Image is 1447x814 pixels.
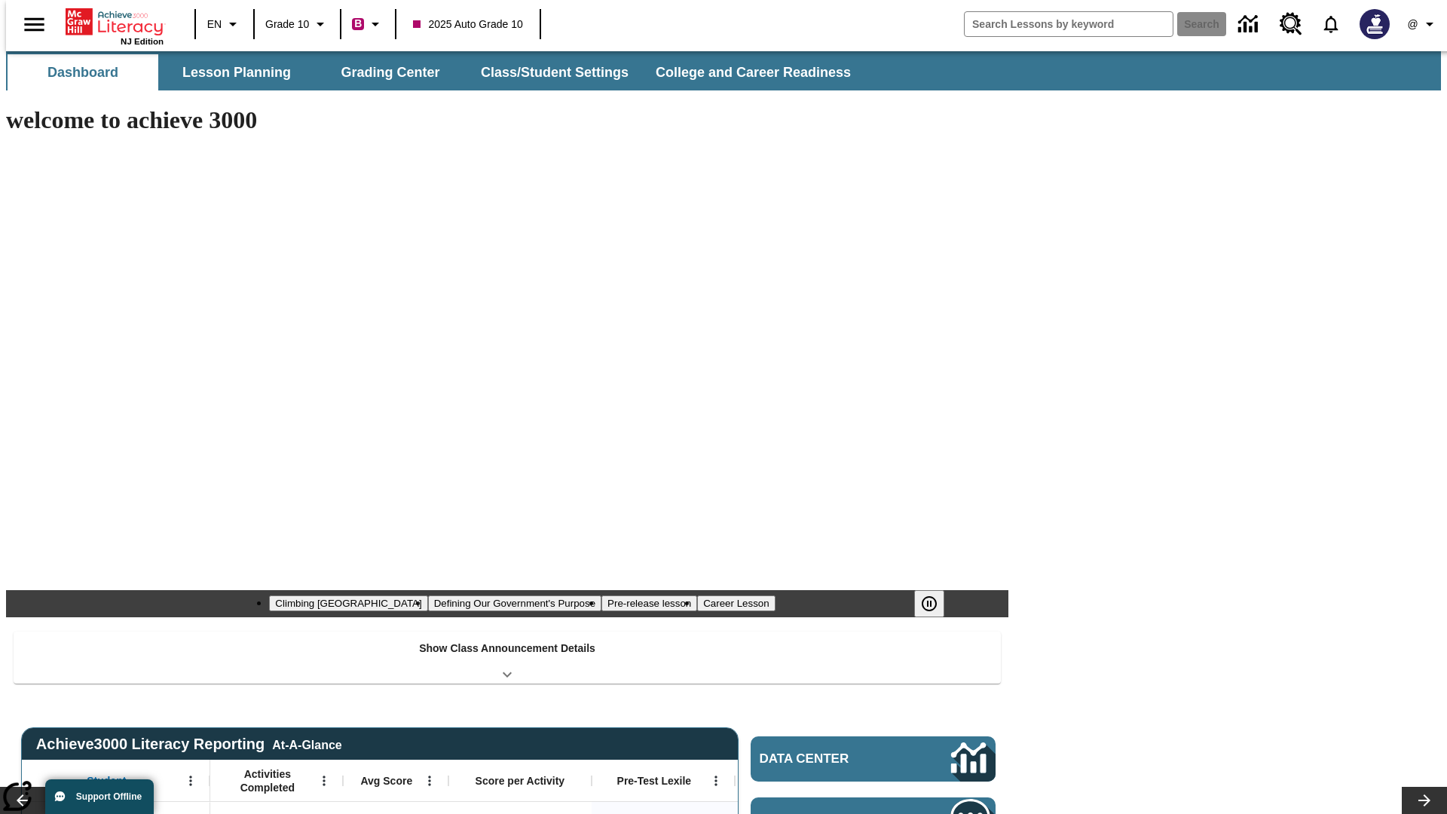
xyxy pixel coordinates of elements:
span: Grade 10 [265,17,309,32]
img: Avatar [1360,9,1390,39]
button: Pause [914,590,944,617]
span: Data Center [760,751,901,767]
span: Achieve3000 Literacy Reporting [36,736,342,753]
button: Boost Class color is violet red. Change class color [346,11,390,38]
a: Notifications [1311,5,1351,44]
button: Slide 3 Pre-release lesson [601,595,697,611]
a: Resource Center, Will open in new tab [1271,4,1311,44]
button: Open Menu [179,770,202,792]
button: Dashboard [8,54,158,90]
p: Show Class Announcement Details [419,641,595,656]
div: Show Class Announcement Details [14,632,1001,684]
span: Avg Score [360,774,412,788]
span: 2025 Auto Grade 10 [413,17,522,32]
div: SubNavbar [6,51,1441,90]
button: Slide 4 Career Lesson [697,595,775,611]
button: Language: EN, Select a language [200,11,249,38]
button: Slide 2 Defining Our Government's Purpose [428,595,601,611]
span: Score per Activity [476,774,565,788]
button: Select a new avatar [1351,5,1399,44]
button: College and Career Readiness [644,54,863,90]
a: Home [66,7,164,37]
div: At-A-Glance [272,736,341,752]
button: Slide 1 Climbing Mount Tai [269,595,427,611]
div: Pause [914,590,959,617]
span: @ [1407,17,1418,32]
a: Data Center [751,736,996,782]
span: Activities Completed [218,767,317,794]
button: Grade: Grade 10, Select a grade [259,11,335,38]
button: Open Menu [418,770,441,792]
span: Student [87,774,126,788]
input: search field [965,12,1173,36]
h1: welcome to achieve 3000 [6,106,1008,134]
button: Open side menu [12,2,57,47]
button: Profile/Settings [1399,11,1447,38]
div: Home [66,5,164,46]
button: Lesson Planning [161,54,312,90]
button: Grading Center [315,54,466,90]
a: Data Center [1229,4,1271,45]
button: Class/Student Settings [469,54,641,90]
span: Support Offline [76,791,142,802]
button: Open Menu [705,770,727,792]
button: Lesson carousel, Next [1402,787,1447,814]
div: SubNavbar [6,54,864,90]
span: Pre-Test Lexile [617,774,692,788]
button: Support Offline [45,779,154,814]
span: EN [207,17,222,32]
span: NJ Edition [121,37,164,46]
span: B [354,14,362,33]
button: Open Menu [313,770,335,792]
